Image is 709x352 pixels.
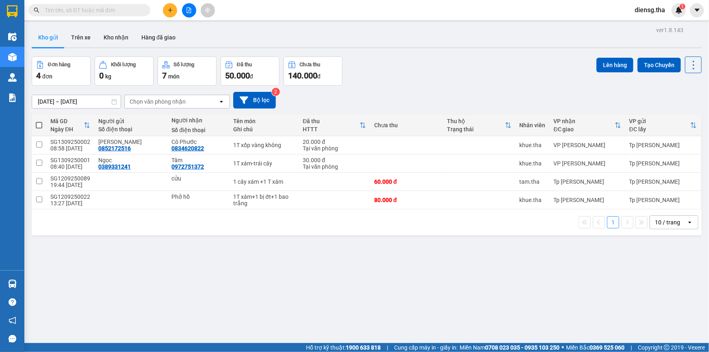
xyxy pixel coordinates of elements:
div: 60.000 đ [374,178,439,185]
button: Khối lượng0kg [95,56,154,86]
img: warehouse-icon [8,280,17,288]
div: ĐC lấy [629,126,690,133]
button: Số lượng7món [158,56,217,86]
img: warehouse-icon [8,33,17,41]
span: đ [317,73,321,80]
button: caret-down [690,3,704,17]
div: khue.tha [520,160,546,167]
div: SG1209250089 [50,175,90,182]
div: Tp [PERSON_NAME] [629,142,697,148]
span: 140.000 [288,71,317,80]
div: cửu [171,175,225,182]
img: icon-new-feature [675,7,683,14]
div: 08:40 [DATE] [50,163,90,170]
div: HTTT [303,126,360,133]
th: Toggle SortBy [625,115,701,136]
button: plus [163,3,177,17]
div: Phở hồ [171,193,225,200]
div: 0852172516 [98,145,131,152]
strong: 0708 023 035 - 0935 103 250 [485,344,559,351]
div: 1T xám-trái cây [233,160,295,167]
span: 4 [36,71,41,80]
div: Tp [PERSON_NAME] [629,160,697,167]
div: Trạng thái [447,126,505,133]
span: món [168,73,180,80]
span: | [387,343,388,352]
img: logo-vxr [7,5,17,17]
div: Ngày ĐH [50,126,84,133]
div: Tp [PERSON_NAME] [629,178,697,185]
button: Hàng đã giao [135,28,182,47]
div: Tâm [171,157,225,163]
div: 08:58 [DATE] [50,145,90,152]
div: VP [PERSON_NAME] [554,142,621,148]
button: Lên hàng [596,58,633,72]
div: tam.tha [520,178,546,185]
button: aim [201,3,215,17]
img: warehouse-icon [8,73,17,82]
div: 10 / trang [655,218,680,226]
th: Toggle SortBy [443,115,516,136]
div: Thu hộ [447,118,505,124]
div: Đã thu [303,118,360,124]
button: Kho nhận [97,28,135,47]
div: 1T xám+1 bị ớt+1 bao trắng [233,193,295,206]
div: 30.000 đ [303,157,366,163]
div: Mã GD [50,118,84,124]
span: Miền Bắc [566,343,624,352]
div: Tại văn phòng [303,163,366,170]
img: solution-icon [8,93,17,102]
span: notification [9,317,16,324]
div: 0834620822 [171,145,204,152]
div: Tại văn phòng [303,145,366,152]
div: khue.tha [520,197,546,203]
span: Cung cấp máy in - giấy in: [394,343,457,352]
div: 80.000 đ [374,197,439,203]
span: aim [205,7,210,13]
div: 1 cây xám +1 T xám [233,178,295,185]
span: đơn [42,73,52,80]
div: VP gửi [629,118,690,124]
div: Tên món [233,118,295,124]
div: Mai Quỳnh [98,139,163,145]
div: 13:27 [DATE] [50,200,90,206]
button: Tạo Chuyến [637,58,681,72]
div: khue.tha [520,142,546,148]
button: file-add [182,3,196,17]
div: Ghi chú [233,126,295,133]
div: Khối lượng [111,62,136,67]
div: Cô Phước [171,139,225,145]
input: Select a date range. [32,95,121,108]
div: Đã thu [237,62,252,67]
div: SG1209250022 [50,193,90,200]
span: kg [105,73,111,80]
div: 19:44 [DATE] [50,182,90,188]
button: Kho gửi [32,28,65,47]
div: Người nhận [171,117,225,124]
span: diensg.tha [628,5,672,15]
strong: 0369 525 060 [590,344,624,351]
div: SG1309250001 [50,157,90,163]
span: plus [167,7,173,13]
div: SG1309250002 [50,139,90,145]
div: 1T xốp vàng không [233,142,295,148]
span: 50.000 [225,71,250,80]
svg: open [218,98,225,105]
div: Chưa thu [374,122,439,128]
button: Bộ lọc [233,92,276,109]
button: Đã thu50.000đ [221,56,280,86]
span: | [631,343,632,352]
div: Số điện thoại [171,127,225,133]
th: Toggle SortBy [299,115,370,136]
div: VP [PERSON_NAME] [554,160,621,167]
span: message [9,335,16,343]
span: copyright [664,345,670,350]
span: ⚪️ [562,346,564,349]
div: 0389331241 [98,163,131,170]
img: warehouse-icon [8,53,17,61]
div: Tp [PERSON_NAME] [554,178,621,185]
span: Miền Nam [460,343,559,352]
div: Chọn văn phòng nhận [130,98,186,106]
div: Người gửi [98,118,163,124]
span: caret-down [694,7,701,14]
